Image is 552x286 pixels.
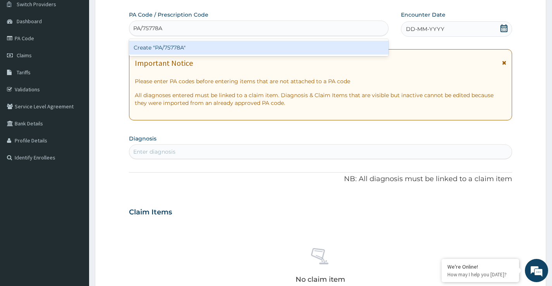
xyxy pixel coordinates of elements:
p: Please enter PA codes before entering items that are not attached to a PA code [135,77,506,85]
div: Chat with us now [40,43,130,53]
span: Dashboard [17,18,42,25]
div: Create "PA/75778A" [129,41,389,55]
div: We're Online! [447,263,513,270]
div: Minimize live chat window [127,4,146,22]
label: PA Code / Prescription Code [129,11,208,19]
span: DD-MM-YYYY [406,25,444,33]
h1: Important Notice [135,59,193,67]
label: Diagnosis [129,135,156,142]
span: Switch Providers [17,1,56,8]
p: All diagnoses entered must be linked to a claim item. Diagnosis & Claim Items that are visible bu... [135,91,506,107]
div: Enter diagnosis [133,148,175,156]
p: NB: All diagnosis must be linked to a claim item [129,174,512,184]
textarea: Type your message and hit 'Enter' [4,198,148,225]
span: Claims [17,52,32,59]
img: d_794563401_company_1708531726252_794563401 [14,39,31,58]
span: Tariffs [17,69,31,76]
label: Encounter Date [401,11,445,19]
p: No claim item [296,276,345,283]
span: We're online! [45,91,107,169]
h3: Claim Items [129,208,172,217]
p: How may I help you today? [447,271,513,278]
